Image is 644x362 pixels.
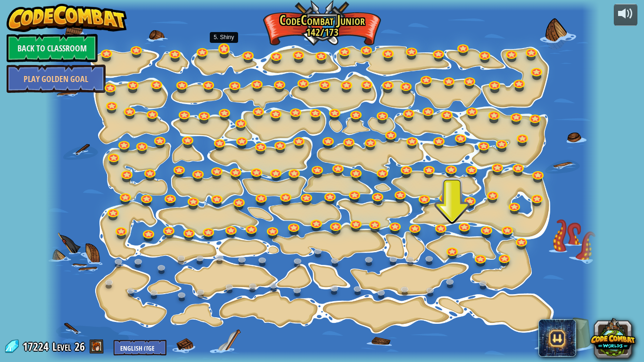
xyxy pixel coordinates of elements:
[52,339,71,354] span: Level
[7,4,127,32] img: CodeCombat - Learn how to code by playing a game
[614,4,637,26] button: Adjust volume
[74,339,85,354] span: 26
[23,339,51,354] span: 17224
[7,65,106,93] a: Play Golden Goal
[7,34,98,62] a: Back to Classroom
